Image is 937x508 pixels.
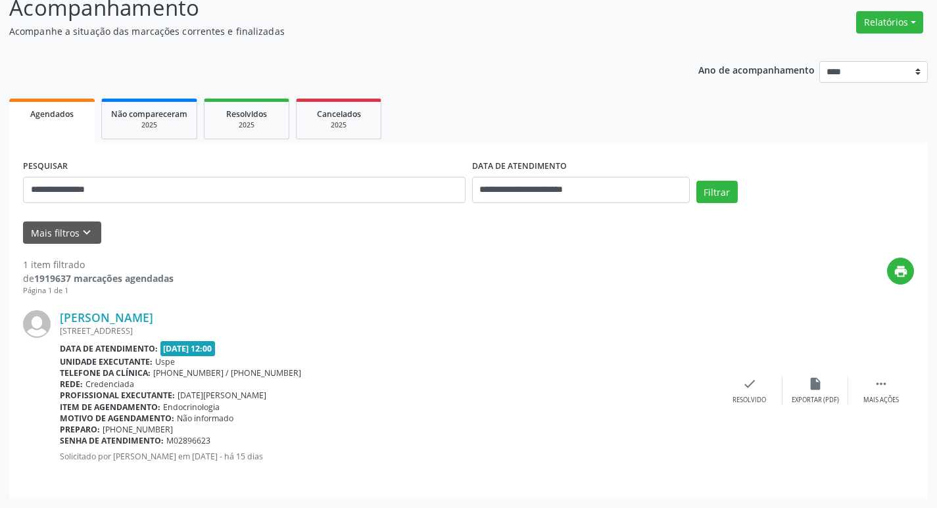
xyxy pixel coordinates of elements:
b: Profissional executante: [60,390,175,401]
b: Rede: [60,379,83,390]
button: Filtrar [696,181,738,203]
b: Preparo: [60,424,100,435]
p: Ano de acompanhamento [698,61,815,78]
b: Item de agendamento: [60,402,160,413]
span: [PHONE_NUMBER] [103,424,173,435]
i:  [874,377,888,391]
div: Resolvido [733,396,766,405]
span: Endocrinologia [163,402,220,413]
b: Unidade executante: [60,356,153,367]
span: Agendados [30,108,74,120]
p: Solicitado por [PERSON_NAME] em [DATE] - há 15 dias [60,451,717,462]
a: [PERSON_NAME] [60,310,153,325]
label: DATA DE ATENDIMENTO [472,156,567,177]
span: Uspe [155,356,175,367]
button: print [887,258,914,285]
i: check [742,377,757,391]
strong: 1919637 marcações agendadas [34,272,174,285]
span: Não compareceram [111,108,187,120]
i: print [894,264,908,279]
span: Credenciada [85,379,134,390]
span: Resolvidos [226,108,267,120]
button: Mais filtroskeyboard_arrow_down [23,221,101,244]
b: Senha de atendimento: [60,435,164,446]
div: 2025 [306,120,372,130]
span: [PHONE_NUMBER] / [PHONE_NUMBER] [153,367,301,379]
b: Data de atendimento: [60,343,158,354]
span: Não informado [177,413,233,424]
p: Acompanhe a situação das marcações correntes e finalizadas [9,24,652,38]
div: Página 1 de 1 [23,285,174,296]
div: 2025 [214,120,279,130]
b: Motivo de agendamento: [60,413,174,424]
div: 2025 [111,120,187,130]
b: Telefone da clínica: [60,367,151,379]
button: Relatórios [856,11,923,34]
i: insert_drive_file [808,377,823,391]
div: 1 item filtrado [23,258,174,271]
div: de [23,271,174,285]
span: [DATE] 12:00 [160,341,216,356]
span: [DATE][PERSON_NAME] [178,390,266,401]
div: Mais ações [863,396,899,405]
span: Cancelados [317,108,361,120]
label: PESQUISAR [23,156,68,177]
div: [STREET_ADDRESS] [60,325,717,336]
div: Exportar (PDF) [792,396,839,405]
img: img [23,310,51,338]
i: keyboard_arrow_down [80,225,94,240]
span: M02896623 [166,435,210,446]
